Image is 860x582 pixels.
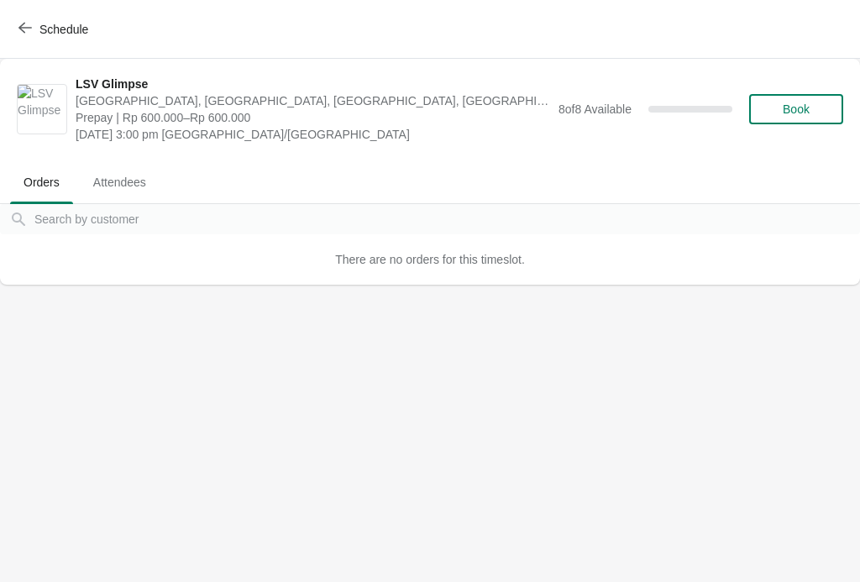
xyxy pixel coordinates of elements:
[783,102,810,116] span: Book
[8,14,102,45] button: Schedule
[76,126,550,143] span: [DATE] 3:00 pm [GEOGRAPHIC_DATA]/[GEOGRAPHIC_DATA]
[76,76,550,92] span: LSV Glimpse
[76,109,550,126] span: Prepay | Rp 600.000–Rp 600.000
[749,94,843,124] button: Book
[18,85,66,134] img: LSV Glimpse
[76,92,550,109] span: [GEOGRAPHIC_DATA], [GEOGRAPHIC_DATA], [GEOGRAPHIC_DATA], [GEOGRAPHIC_DATA], [GEOGRAPHIC_DATA]
[335,253,525,266] span: There are no orders for this timeslot.
[34,204,860,234] input: Search by customer
[558,102,632,116] span: 8 of 8 Available
[10,167,73,197] span: Orders
[80,167,160,197] span: Attendees
[39,23,88,36] span: Schedule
